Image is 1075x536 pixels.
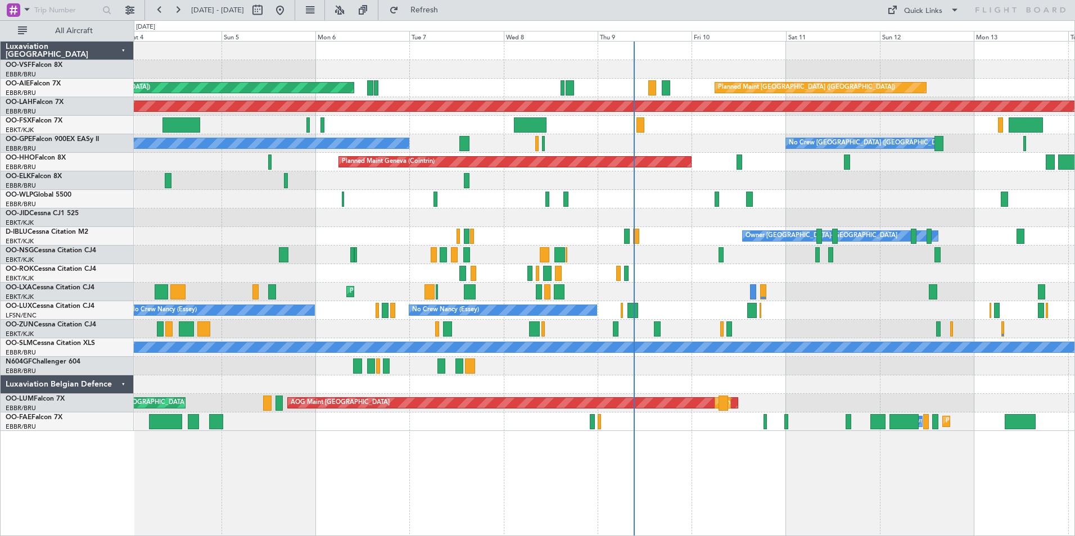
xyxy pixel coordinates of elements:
a: EBBR/BRU [6,163,36,171]
a: OO-VSFFalcon 8X [6,62,62,69]
a: OO-NSGCessna Citation CJ4 [6,247,96,254]
a: OO-FAEFalcon 7X [6,414,62,421]
div: Owner [GEOGRAPHIC_DATA]-[GEOGRAPHIC_DATA] [746,228,897,244]
a: EBKT/KJK [6,274,34,283]
a: OO-ZUNCessna Citation CJ4 [6,321,96,328]
a: EBBR/BRU [6,200,36,208]
a: OO-WLPGlobal 5500 [6,192,71,198]
div: Sun 5 [222,31,315,41]
div: Quick Links [904,6,942,17]
a: EBKT/KJK [6,293,34,301]
a: EBBR/BRU [6,70,36,79]
span: OO-LXA [6,284,32,291]
div: Sun 12 [880,31,974,41]
div: No Crew [GEOGRAPHIC_DATA] ([GEOGRAPHIC_DATA] National) [789,135,977,152]
a: EBBR/BRU [6,348,36,357]
button: All Aircraft [12,22,122,40]
span: [DATE] - [DATE] [191,5,244,15]
span: All Aircraft [29,27,119,35]
span: OO-ELK [6,173,31,180]
div: Thu 9 [598,31,692,41]
span: OO-SLM [6,340,33,347]
a: OO-SLMCessna Citation XLS [6,340,95,347]
a: EBBR/BRU [6,404,36,412]
a: EBBR/BRU [6,423,36,431]
a: EBKT/KJK [6,237,34,246]
div: Sat 4 [127,31,221,41]
a: EBBR/BRU [6,181,36,190]
a: OO-AIEFalcon 7X [6,80,61,87]
span: OO-VSF [6,62,31,69]
div: No Crew Nancy (Essey) [130,302,197,319]
div: Mon 13 [974,31,1068,41]
a: OO-ROKCessna Citation CJ4 [6,266,96,272]
span: OO-JID [6,210,29,217]
a: OO-JIDCessna CJ1 525 [6,210,79,217]
span: OO-FSX [6,117,31,124]
button: Quick Links [882,1,965,19]
a: EBBR/BRU [6,144,36,153]
span: OO-HHO [6,155,35,161]
a: EBBR/BRU [6,89,36,97]
span: OO-ROK [6,266,34,272]
span: OO-LUX [6,303,32,310]
a: D-IBLUCessna Citation M2 [6,229,88,235]
div: Tue 7 [409,31,503,41]
span: N604GF [6,358,32,365]
a: EBBR/BRU [6,107,36,116]
a: OO-ELKFalcon 8X [6,173,62,180]
div: Wed 8 [504,31,598,41]
a: LFSN/ENC [6,311,37,320]
div: Sat 11 [786,31,880,41]
a: EBKT/KJK [6,126,34,134]
div: Planned Maint Geneva (Cointrin) [342,153,435,170]
span: OO-FAE [6,414,31,421]
span: OO-AIE [6,80,30,87]
div: [DATE] [136,22,155,32]
span: OO-LUM [6,396,34,402]
span: OO-GPE [6,136,32,143]
a: EBKT/KJK [6,330,34,338]
div: Planned Maint Melsbroek Air Base [946,413,1044,430]
a: N604GFChallenger 604 [6,358,80,365]
a: OO-HHOFalcon 8X [6,155,66,161]
input: Trip Number [34,2,99,19]
div: Fri 10 [692,31,785,41]
a: EBBR/BRU [6,367,36,375]
div: Planned Maint Kortrijk-[GEOGRAPHIC_DATA] [350,283,481,300]
span: OO-WLP [6,192,33,198]
div: No Crew Nancy (Essey) [412,302,479,319]
a: OO-LAHFalcon 7X [6,99,64,106]
span: D-IBLU [6,229,28,235]
span: Refresh [401,6,448,14]
div: AOG Maint [GEOGRAPHIC_DATA] [291,394,390,411]
a: OO-GPEFalcon 900EX EASy II [6,136,99,143]
div: Planned Maint [GEOGRAPHIC_DATA] ([GEOGRAPHIC_DATA]) [718,79,895,96]
span: OO-LAH [6,99,33,106]
div: Mon 6 [315,31,409,41]
a: EBKT/KJK [6,256,34,264]
button: Refresh [384,1,451,19]
a: EBKT/KJK [6,219,34,227]
a: OO-FSXFalcon 7X [6,117,62,124]
span: OO-NSG [6,247,34,254]
a: OO-LXACessna Citation CJ4 [6,284,94,291]
span: OO-ZUN [6,321,34,328]
a: OO-LUMFalcon 7X [6,396,65,402]
a: OO-LUXCessna Citation CJ4 [6,303,94,310]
